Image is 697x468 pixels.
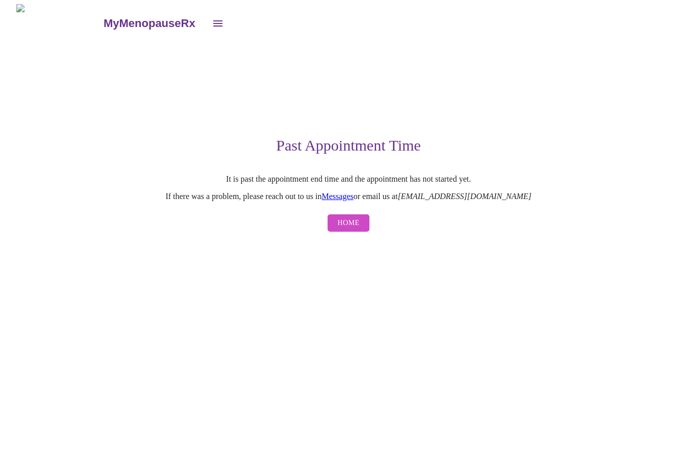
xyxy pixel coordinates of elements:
[206,11,230,36] button: open drawer
[104,17,195,30] h3: MyMenopauseRx
[34,175,663,184] p: It is past the appointment end time and the appointment has not started yet.
[322,192,354,201] a: Messages
[397,192,531,201] em: [EMAIL_ADDRESS][DOMAIN_NAME]
[34,137,663,154] h3: Past Appointment Time
[328,214,370,232] button: Home
[338,217,360,230] span: Home
[16,4,102,42] img: MyMenopauseRx Logo
[102,6,205,41] a: MyMenopauseRx
[325,209,372,237] a: Home
[34,192,663,201] p: If there was a problem, please reach out to us in or email us at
